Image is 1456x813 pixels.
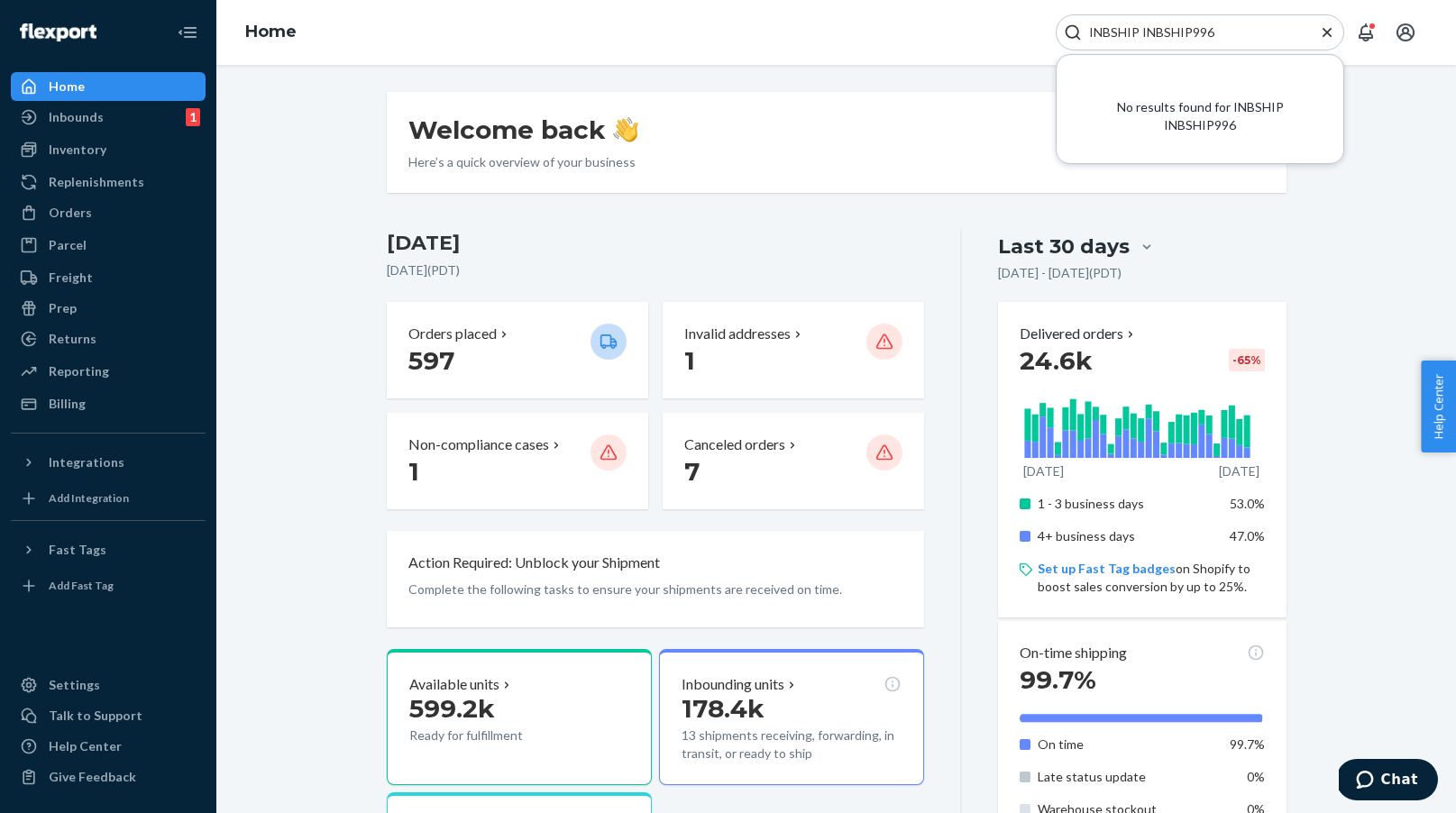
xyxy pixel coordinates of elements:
button: Close Navigation [169,14,206,50]
div: Help Center [49,737,122,755]
div: Give Feedback [49,768,136,786]
div: Home [49,78,85,96]
p: Canceled orders [684,434,785,455]
div: Billing [49,395,86,413]
p: Inbounding units [682,674,784,695]
button: Open notifications [1348,14,1384,50]
button: Canceled orders 7 [663,413,924,509]
div: Talk to Support [49,707,142,725]
a: Billing [11,389,206,418]
span: 99.7% [1230,736,1265,752]
p: on Shopify to boost sales conversion by up to 25%. [1038,560,1264,596]
span: 99.7% [1020,664,1096,695]
a: Settings [11,671,206,699]
a: Replenishments [11,168,206,196]
span: 24.6k [1020,345,1093,376]
p: Here’s a quick overview of your business [408,153,638,171]
button: Open account menu [1387,14,1424,50]
p: Late status update [1038,768,1215,786]
div: Parcel [49,236,87,254]
button: Inbounding units178.4k13 shipments receiving, forwarding, in transit, or ready to ship [659,649,924,786]
iframe: Opens a widget where you can chat to one of our agents [1339,759,1438,804]
div: Fast Tags [49,541,106,559]
a: Set up Fast Tag badges [1038,561,1176,576]
p: [DATE] [1023,462,1064,480]
p: [DATE] - [DATE] ( PDT ) [998,264,1122,282]
img: hand-wave emoji [613,117,638,142]
p: Ready for fulfillment [409,726,576,744]
p: Complete the following tasks to ensure your shipments are received on time. [408,580,903,598]
a: Orders [11,198,206,227]
span: 0% [1247,769,1265,784]
button: Close Search [1318,23,1336,42]
a: Home [11,72,206,101]
button: Integrations [11,448,206,477]
div: Inbounds [49,108,104,126]
span: 1 [408,456,419,487]
div: Add Integration [49,490,129,506]
span: 47.0% [1230,528,1265,544]
svg: Search Icon [1064,23,1082,41]
p: 13 shipments receiving, forwarding, in transit, or ready to ship [682,726,902,763]
p: Available units [409,674,499,695]
p: On-time shipping [1020,643,1127,663]
span: 7 [684,456,700,487]
div: Returns [49,330,96,348]
a: Returns [11,324,206,353]
div: Orders [49,204,92,222]
div: Settings [49,676,100,694]
p: Action Required: Unblock your Shipment [408,553,660,573]
a: Freight [11,263,206,292]
a: Prep [11,294,206,323]
button: Available units599.2kReady for fulfillment [387,649,652,786]
span: 597 [408,345,454,376]
div: Freight [49,269,93,287]
a: Add Integration [11,484,206,513]
button: Fast Tags [11,535,206,564]
button: Talk to Support [11,701,206,730]
button: Invalid addresses 1 [663,302,924,398]
div: Add Fast Tag [49,578,114,593]
a: Home [245,22,297,41]
div: Integrations [49,453,124,471]
div: 1 [186,108,200,126]
p: On time [1038,735,1215,754]
button: Give Feedback [11,763,206,791]
p: Non-compliance cases [408,434,549,455]
div: Reporting [49,362,109,380]
a: Parcel [11,231,206,260]
h1: Welcome back [408,114,638,146]
p: Invalid addresses [684,324,791,344]
div: Inventory [49,141,106,159]
div: Replenishments [49,173,144,191]
input: Search Input [1082,23,1304,41]
h3: [DATE] [387,229,925,258]
div: No results found for INBSHIP INBSHIP996 [1057,69,1343,163]
span: 599.2k [409,693,495,724]
a: Add Fast Tag [11,571,206,600]
p: 4+ business days [1038,527,1215,545]
span: 178.4k [682,693,765,724]
img: Flexport logo [20,23,96,41]
span: 1 [684,345,695,376]
button: Orders placed 597 [387,302,648,398]
a: Reporting [11,357,206,386]
p: 1 - 3 business days [1038,495,1215,513]
p: [DATE] [1219,462,1259,480]
a: Inbounds1 [11,103,206,132]
div: Prep [49,299,77,317]
ol: breadcrumbs [231,6,311,59]
div: -65 % [1229,349,1265,371]
button: Delivered orders [1020,324,1138,344]
div: Last 30 days [998,233,1130,260]
button: Help Center [1421,361,1456,452]
a: Inventory [11,135,206,164]
span: 53.0% [1230,496,1265,511]
p: Orders placed [408,324,497,344]
a: Help Center [11,732,206,761]
button: Non-compliance cases 1 [387,413,648,509]
p: [DATE] ( PDT ) [387,261,925,279]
